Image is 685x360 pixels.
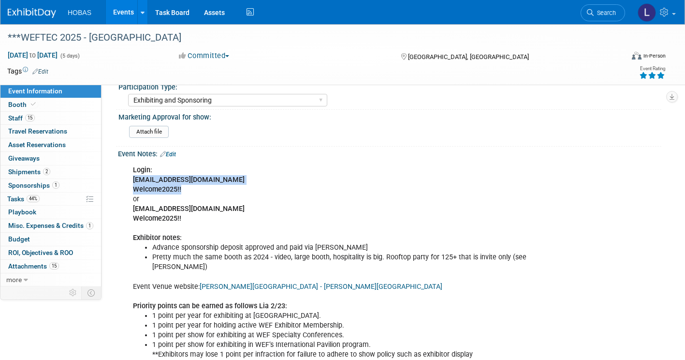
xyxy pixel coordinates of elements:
a: Misc. Expenses & Credits1 [0,219,101,232]
b: Login: [133,166,152,174]
b: [EMAIL_ADDRESS][DOMAIN_NAME] [133,205,245,213]
a: [PERSON_NAME][GEOGRAPHIC_DATA] - [PERSON_NAME][GEOGRAPHIC_DATA] [200,283,442,291]
span: 44% [27,195,40,202]
span: HOBAS [68,9,91,16]
a: Event Information [0,85,101,98]
span: Shipments [8,168,50,176]
div: Marketing Approval for show: [118,110,661,122]
img: Format-Inperson.png [632,52,641,60]
span: [DATE] [DATE] [7,51,58,60]
td: Toggle Event Tabs [82,286,102,299]
span: (5 days) [59,53,80,59]
a: Tasks44% [0,193,101,206]
a: Edit [160,151,176,158]
a: Asset Reservations [0,138,101,151]
b: Welcome2025!! [133,214,181,223]
span: 2 [43,168,50,175]
div: In-Person [643,52,666,60]
a: Giveaways [0,152,101,165]
a: Booth [0,98,101,111]
a: Search [581,4,625,21]
div: Participation Type: [118,80,661,92]
a: more [0,273,101,286]
span: Tasks [7,195,40,203]
span: Sponsorships [8,181,59,189]
span: more [6,276,22,284]
a: Attachments15 [0,260,101,273]
div: ***WEFTEC 2025 - [GEOGRAPHIC_DATA] [4,29,610,46]
a: Sponsorships1 [0,179,101,192]
b: Exhibitor notes: [133,234,182,242]
a: Travel Reservations [0,125,101,138]
li: 1 point per show for exhibiting at WEF Specialty Conferences. [152,330,554,340]
span: Event Information [8,87,62,95]
img: ExhibitDay [8,8,56,18]
li: 1 point per year for holding active WEF Exhibitor Membership. [152,321,554,330]
a: Edit [32,68,48,75]
span: 15 [25,114,35,121]
span: Budget [8,235,30,243]
span: Misc. Expenses & Credits [8,222,93,229]
a: Staff15 [0,112,101,125]
li: Advance sponsorship deposit approved and paid via [PERSON_NAME] [152,243,554,253]
span: 15 [49,262,59,270]
img: Lindsey Thiele [638,3,656,22]
span: ROI, Objectives & ROO [8,249,73,256]
div: Event Notes: [118,147,666,159]
div: Event Rating [639,66,665,71]
a: Playbook [0,206,101,219]
a: Shipments2 [0,165,101,179]
span: to [28,51,37,59]
span: 1 [52,181,59,189]
td: Personalize Event Tab Strip [65,286,82,299]
li: 1 point per year for exhibiting at [GEOGRAPHIC_DATA]. [152,311,554,321]
span: [GEOGRAPHIC_DATA], [GEOGRAPHIC_DATA] [408,53,529,60]
a: Budget [0,233,101,246]
b: Welcome2025!! [133,185,181,194]
span: Search [594,9,616,16]
button: Committed [175,51,233,61]
td: Tags [7,66,48,76]
b: Priority points can be earned as follows Lia 2/23: [133,302,287,310]
i: Booth reservation complete [31,102,36,107]
li: Pretty much the same booth as 2024 - video, large booth, hospitality is big. Rooftop party for 12... [152,253,554,272]
span: Giveaways [8,154,40,162]
span: Booth [8,101,38,108]
b: [EMAIL_ADDRESS][DOMAIN_NAME] [133,176,245,184]
span: Attachments [8,262,59,270]
div: Event Format [568,50,666,65]
span: Asset Reservations [8,141,66,149]
span: Playbook [8,208,36,216]
span: Staff [8,114,35,122]
span: 1 [86,222,93,229]
a: ROI, Objectives & ROO [0,246,101,259]
span: Travel Reservations [8,127,67,135]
